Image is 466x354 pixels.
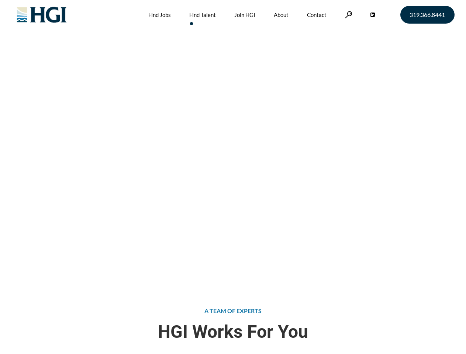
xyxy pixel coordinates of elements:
[410,12,445,18] span: 319.366.8441
[106,101,134,108] span: Find Talent
[87,59,218,96] span: Attract the Right Talent
[204,307,262,314] span: A TEAM OF EXPERTS
[400,6,455,24] a: 319.366.8441
[87,101,103,108] a: Home
[345,11,352,18] a: Search
[12,322,455,342] span: HGI Works For You
[87,101,134,108] span: »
